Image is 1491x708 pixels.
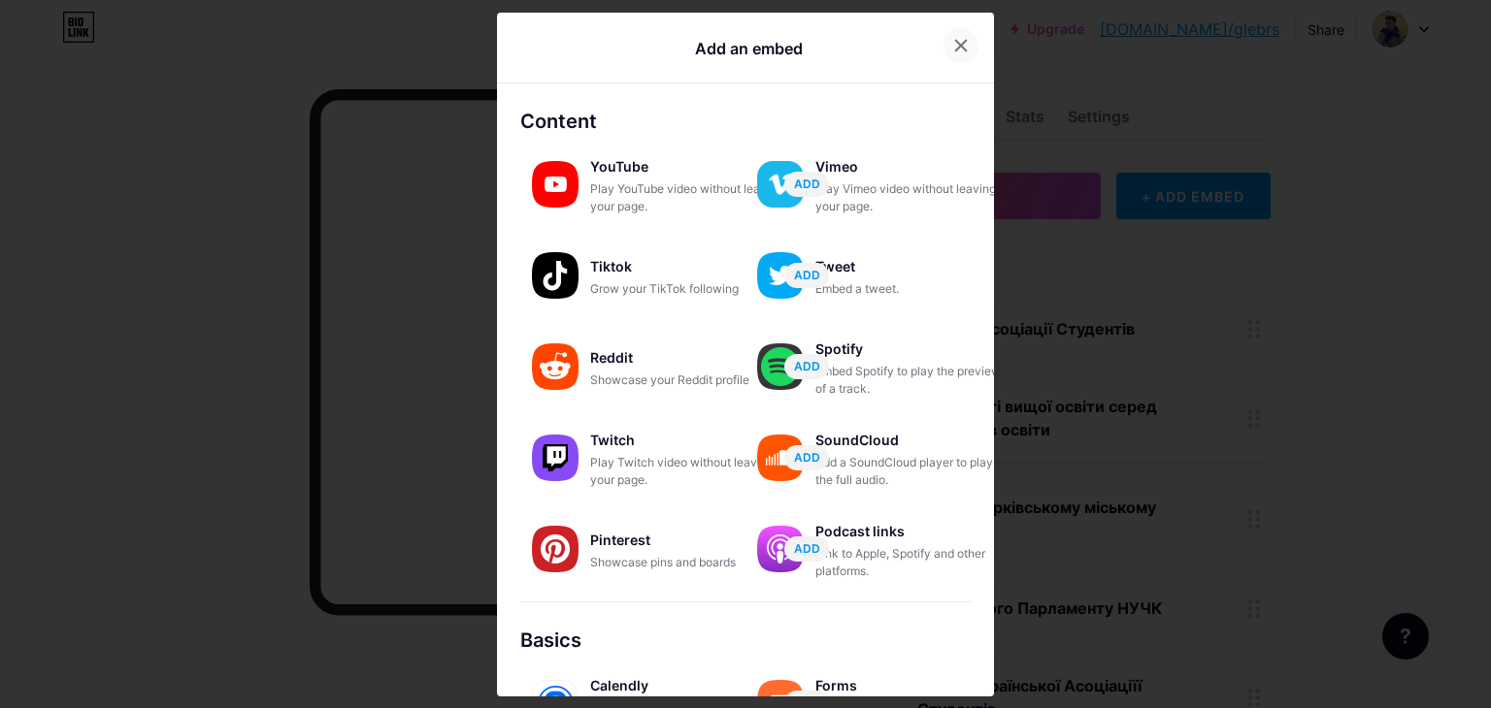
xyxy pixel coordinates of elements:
[815,153,1010,180] div: Vimeo
[815,363,1010,398] div: Embed Spotify to play the preview of a track.
[532,252,579,299] img: tiktok
[590,344,784,371] div: Reddit
[757,252,804,299] img: twitter
[815,518,1010,545] div: Podcast links
[794,449,820,466] span: ADD
[590,371,784,389] div: Showcase your Reddit profile
[815,427,1010,454] div: SoundCloud
[784,263,829,288] button: ADD
[520,107,971,136] div: Content
[815,180,1010,215] div: Play Vimeo video without leaving your page.
[757,161,804,208] img: vimeo
[532,434,579,481] img: twitch
[784,354,829,379] button: ADD
[815,253,1010,280] div: Tweet
[590,554,784,571] div: Showcase pins and boards
[520,626,971,655] div: Basics
[532,161,579,208] img: youtube
[695,37,803,60] div: Add an embed
[794,176,820,192] span: ADD
[784,536,829,562] button: ADD
[590,180,784,215] div: Play YouTube video without leaving your page.
[590,253,784,280] div: Tiktok
[590,527,784,554] div: Pinterest
[590,454,784,489] div: Play Twitch video without leaving your page.
[757,526,804,572] img: podcastlinks
[815,545,1010,580] div: Link to Apple, Spotify and other platforms.
[784,445,829,470] button: ADD
[590,153,784,180] div: YouTube
[815,672,1010,699] div: Forms
[794,540,820,557] span: ADD
[757,434,804,481] img: soundcloud
[757,343,804,390] img: spotify
[794,267,820,283] span: ADD
[590,427,784,454] div: Twitch
[532,526,579,572] img: pinterest
[532,343,579,390] img: reddit
[784,172,829,197] button: ADD
[815,336,1010,363] div: Spotify
[590,672,784,699] div: Calendly
[815,454,1010,489] div: Add a SoundCloud player to play the full audio.
[815,280,1010,298] div: Embed a tweet.
[794,358,820,374] span: ADD
[590,280,784,298] div: Grow your TikTok following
